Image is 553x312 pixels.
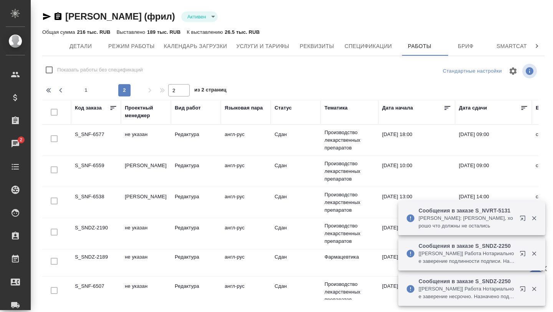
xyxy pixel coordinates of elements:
p: [PERSON_NAME]: [PERSON_NAME], хорошо что должны не остались [419,214,515,230]
td: S_SNDZ-2189 [71,249,121,276]
p: К выставлению [187,29,225,35]
td: [DATE] 13:00 [378,220,455,247]
button: Открыть в новой вкладке [515,281,533,300]
p: Производство лекарственных препаратов [325,280,374,304]
td: [DATE] 14:00 [455,189,532,216]
td: Сдан [271,189,321,216]
td: англ-рус [221,220,271,247]
p: Редактура [175,224,217,232]
span: Бриф [447,41,484,51]
p: Производство лекарственных препаратов [325,129,374,152]
td: [DATE] 18:00 [378,127,455,154]
td: [PERSON_NAME] [121,189,171,216]
td: [DATE] 10:00 [378,158,455,185]
button: Закрыть [526,250,542,257]
button: Открыть в новой вкладке [515,211,533,229]
span: 1 [80,86,92,94]
p: Производство лекарственных препаратов [325,222,374,245]
div: Языковая пара [225,104,263,112]
p: Сообщения в заказе S_SNDZ-2250 [419,242,515,250]
td: [DATE] 14:30 [378,249,455,276]
td: англ-рус [221,189,271,216]
td: Сдан [271,249,321,276]
p: [[PERSON_NAME]] Работа Нотариальное заверение несрочно. Назначено подразделение "Сити3" [419,285,515,300]
div: Код заказа [75,104,102,112]
button: Закрыть [526,215,542,222]
button: Скопировать ссылку [53,12,63,21]
div: Дата сдачи [459,104,487,112]
td: Сдан [271,279,321,305]
p: Редактура [175,131,217,138]
td: Сдан [271,127,321,154]
span: 2 [15,136,27,144]
td: Сдан [271,220,321,247]
td: англ-рус [221,158,271,185]
div: Тематика [325,104,348,112]
span: Спецификации [344,41,392,51]
td: [DATE] 09:00 [378,279,455,305]
button: Скопировать ссылку для ЯМессенджера [42,12,51,21]
span: Работы [401,41,438,51]
td: [DATE] 13:00 [378,189,455,216]
td: S_SNF-6507 [71,279,121,305]
p: Редактура [175,282,217,290]
div: Вид работ [175,104,201,112]
a: 2 [2,134,29,153]
div: Проектный менеджер [125,104,167,119]
p: Производство лекарственных препаратов [325,191,374,214]
span: Показать работы без спецификаций [57,66,143,74]
td: англ-рус [221,127,271,154]
td: англ-рус [221,279,271,305]
td: [PERSON_NAME] [121,158,171,185]
button: Открыть в новой вкладке [515,246,533,264]
span: Настроить таблицу [504,62,522,80]
span: Режим работы [108,41,155,51]
p: Редактура [175,162,217,169]
span: Smartcat [493,41,530,51]
td: не указан [121,127,171,154]
td: не указан [121,279,171,305]
td: S_SNF-6538 [71,189,121,216]
p: Общая сумма [42,29,77,35]
td: англ-рус [221,249,271,276]
div: Дата начала [382,104,413,112]
button: Закрыть [526,285,542,292]
p: Редактура [175,193,217,201]
td: Сдан [271,158,321,185]
div: Активен [181,12,218,22]
p: 189 тыс. RUB [147,29,180,35]
td: не указан [121,220,171,247]
td: [DATE] 09:00 [455,158,532,185]
span: Посмотреть информацию [522,64,538,78]
span: Услуги и тарифы [236,41,289,51]
button: Активен [185,13,209,20]
p: 216 тыс. RUB [77,29,110,35]
span: Детали [62,41,99,51]
span: из 2 страниц [194,85,227,96]
p: [[PERSON_NAME]] Работа Нотариальное заверение подлинности подписи. Назначено подразделение "Сити3" [419,250,515,265]
div: Статус [275,104,292,112]
p: Производство лекарственных препаратов [325,160,374,183]
td: S_SNDZ-2190 [71,220,121,247]
td: [DATE] 09:00 [455,127,532,154]
p: Выставлено [117,29,147,35]
td: S_SNF-6559 [71,158,121,185]
p: Сообщения в заказе S_SNDZ-2250 [419,277,515,285]
span: Реквизиты [298,41,335,51]
p: 26.5 тыс. RUB [225,29,260,35]
td: S_SNF-6577 [71,127,121,154]
div: split button [441,65,504,77]
p: Сообщения в заказе S_NVRT-5131 [419,207,515,214]
td: не указан [121,249,171,276]
span: Календарь загрузки [164,41,227,51]
a: [PERSON_NAME] (фрил) [65,11,175,22]
button: 1 [80,84,92,96]
p: Фармацевтика [325,253,374,261]
p: Редактура [175,253,217,261]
